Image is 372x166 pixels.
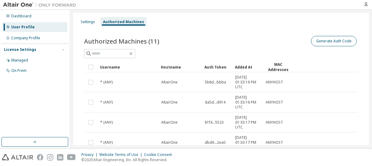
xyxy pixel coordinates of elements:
[236,135,260,150] span: [DATE] 01:33:17 PM UTC
[236,75,260,90] span: [DATE] 01:33:16 PM UTC
[100,120,113,125] span: * (ANY)
[266,62,291,72] div: MAC Addresses
[236,115,260,130] span: [DATE] 01:33:17 PM UTC
[266,120,283,125] span: ANYHOST
[205,100,226,105] span: da5d...d914
[236,95,260,110] span: [DATE] 01:33:16 PM UTC
[266,80,283,85] span: ANYHOST
[57,154,63,161] img: linkedin.svg
[266,100,283,105] span: ANYHOST
[205,140,226,145] span: dbd6...2ea0
[47,154,53,161] img: instagram.svg
[205,62,230,72] div: Auth Token
[11,36,40,41] div: Company Profile
[103,19,144,24] div: Authorized Machines
[205,120,224,125] span: 81f4...5523
[67,154,76,161] img: youtube.svg
[266,140,283,145] span: ANYHOST
[161,100,178,105] span: AltairOne
[161,62,200,72] div: Hostname
[11,58,28,63] div: Managed
[100,80,113,85] span: * (ANY)
[205,80,226,85] span: 5b8d...bbba
[99,152,144,157] div: Website Terms of Use
[100,140,113,145] span: * (ANY)
[81,19,95,24] div: Settings
[81,157,175,162] p: © 2025 Altair Engineering, Inc. All Rights Reserved.
[84,37,159,45] span: Authorized Machines (11)
[311,36,357,46] button: Generate Auth Code
[2,154,33,161] img: altair_logo.svg
[235,62,261,72] div: Added At
[144,152,175,157] div: Cookie Consent
[100,100,113,105] span: * (ANY)
[161,80,178,85] span: AltairOne
[11,14,31,19] div: Dashboard
[161,120,178,125] span: AltairOne
[11,68,27,73] div: On Prem
[3,2,79,8] img: Altair One
[11,25,35,30] div: User Profile
[4,47,36,52] div: License Settings
[37,154,43,161] img: facebook.svg
[81,152,99,157] div: Privacy
[161,140,178,145] span: AltairOne
[100,62,156,72] div: Username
